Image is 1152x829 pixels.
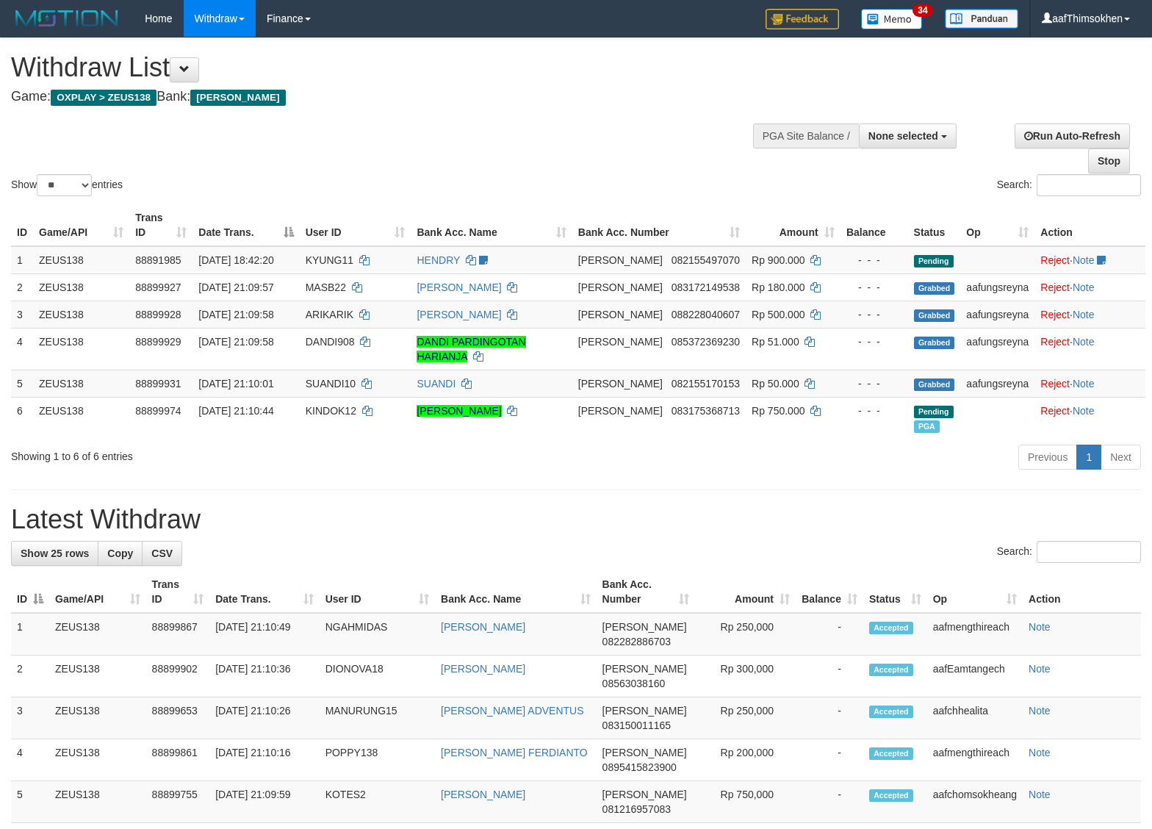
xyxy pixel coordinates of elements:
[49,697,146,739] td: ZEUS138
[320,697,435,739] td: MANURUNG15
[1073,378,1095,390] a: Note
[306,336,355,348] span: DANDI908
[1101,445,1141,470] a: Next
[1029,747,1051,758] a: Note
[927,739,1023,781] td: aafmengthireach
[49,656,146,697] td: ZEUS138
[602,663,687,675] span: [PERSON_NAME]
[306,281,346,293] span: MASB22
[33,370,129,397] td: ZEUS138
[1073,405,1095,417] a: Note
[1029,663,1051,675] a: Note
[1040,405,1070,417] a: Reject
[927,613,1023,656] td: aafmengthireach
[11,781,49,823] td: 5
[192,204,299,246] th: Date Trans.: activate to sort column descending
[151,548,173,559] span: CSV
[441,621,525,633] a: [PERSON_NAME]
[1029,705,1051,717] a: Note
[846,307,902,322] div: - - -
[796,656,863,697] td: -
[417,378,456,390] a: SUANDI
[753,123,859,148] div: PGA Site Balance /
[411,204,572,246] th: Bank Acc. Name: activate to sort column ascending
[37,174,92,196] select: Showentries
[11,204,33,246] th: ID
[1040,378,1070,390] a: Reject
[672,336,740,348] span: Copy 085372369230 to clipboard
[441,747,588,758] a: [PERSON_NAME] FERDIANTO
[912,4,932,17] span: 34
[1073,336,1095,348] a: Note
[11,246,33,274] td: 1
[695,571,796,613] th: Amount: activate to sort column ascending
[33,397,129,439] td: ZEUS138
[997,541,1141,563] label: Search:
[572,204,746,246] th: Bank Acc. Number: activate to sort column ascending
[672,281,740,293] span: Copy 083172149538 to clipboard
[1034,273,1145,301] td: ·
[960,370,1034,397] td: aafungsreyna
[129,204,192,246] th: Trans ID: activate to sort column ascending
[11,443,469,464] div: Showing 1 to 6 of 6 entries
[846,403,902,418] div: - - -
[11,505,1141,534] h1: Latest Withdraw
[306,378,356,390] span: SUANDI10
[146,613,210,656] td: 88899867
[602,621,687,633] span: [PERSON_NAME]
[869,706,913,718] span: Accepted
[49,739,146,781] td: ZEUS138
[752,336,799,348] span: Rp 51.000
[796,697,863,739] td: -
[135,378,181,390] span: 88899931
[752,378,799,390] span: Rp 50.000
[695,656,796,697] td: Rp 300,000
[417,336,525,362] a: DANDI PARDINGOTAN HARIANJA
[198,281,273,293] span: [DATE] 21:09:57
[602,747,687,758] span: [PERSON_NAME]
[1034,246,1145,274] td: ·
[11,301,33,328] td: 3
[11,739,49,781] td: 4
[914,378,955,391] span: Grabbed
[320,739,435,781] td: POPPY138
[1034,397,1145,439] td: ·
[209,571,319,613] th: Date Trans.: activate to sort column ascending
[441,663,525,675] a: [PERSON_NAME]
[146,571,210,613] th: Trans ID: activate to sort column ascending
[927,656,1023,697] td: aafEamtangech
[1037,541,1141,563] input: Search:
[869,664,913,676] span: Accepted
[417,281,501,293] a: [PERSON_NAME]
[752,254,804,266] span: Rp 900.000
[672,378,740,390] span: Copy 082155170153 to clipboard
[796,571,863,613] th: Balance: activate to sort column ascending
[846,280,902,295] div: - - -
[1029,621,1051,633] a: Note
[927,571,1023,613] th: Op: activate to sort column ascending
[1018,445,1077,470] a: Previous
[1088,148,1130,173] a: Stop
[11,328,33,370] td: 4
[863,571,927,613] th: Status: activate to sort column ascending
[135,281,181,293] span: 88899927
[766,9,839,29] img: Feedback.jpg
[135,405,181,417] span: 88899974
[1034,204,1145,246] th: Action
[914,255,954,268] span: Pending
[1029,789,1051,800] a: Note
[11,571,49,613] th: ID: activate to sort column descending
[846,253,902,268] div: - - -
[21,548,89,559] span: Show 25 rows
[840,204,908,246] th: Balance
[33,301,129,328] td: ZEUS138
[49,571,146,613] th: Game/API: activate to sort column ascending
[869,789,913,802] span: Accepted
[578,281,663,293] span: [PERSON_NAME]
[417,309,501,320] a: [PERSON_NAME]
[209,781,319,823] td: [DATE] 21:09:59
[135,336,181,348] span: 88899929
[846,376,902,391] div: - - -
[578,336,663,348] span: [PERSON_NAME]
[209,697,319,739] td: [DATE] 21:10:26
